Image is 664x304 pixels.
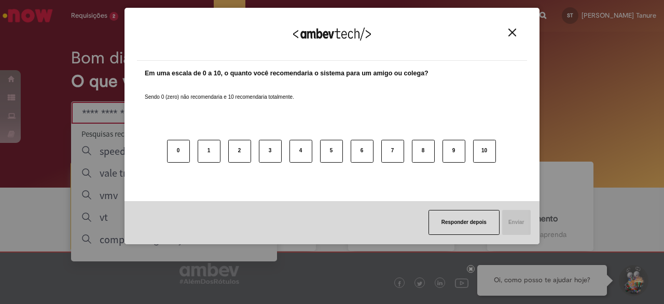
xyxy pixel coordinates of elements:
label: Em uma escala de 0 a 10, o quanto você recomendaria o sistema para um amigo ou colega? [145,69,428,78]
button: 9 [442,140,465,163]
button: Close [505,28,519,37]
img: Close [508,29,516,36]
button: 8 [412,140,435,163]
button: 1 [198,140,220,163]
button: Responder depois [428,210,500,235]
button: 0 [167,140,190,163]
img: Logo Ambevtech [293,28,371,41]
button: 7 [381,140,404,163]
button: 5 [320,140,343,163]
label: Sendo 0 (zero) não recomendaria e 10 recomendaria totalmente. [145,81,294,101]
button: 10 [473,140,496,163]
button: 2 [228,140,251,163]
button: 4 [289,140,312,163]
button: 6 [351,140,374,163]
button: 3 [259,140,282,163]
